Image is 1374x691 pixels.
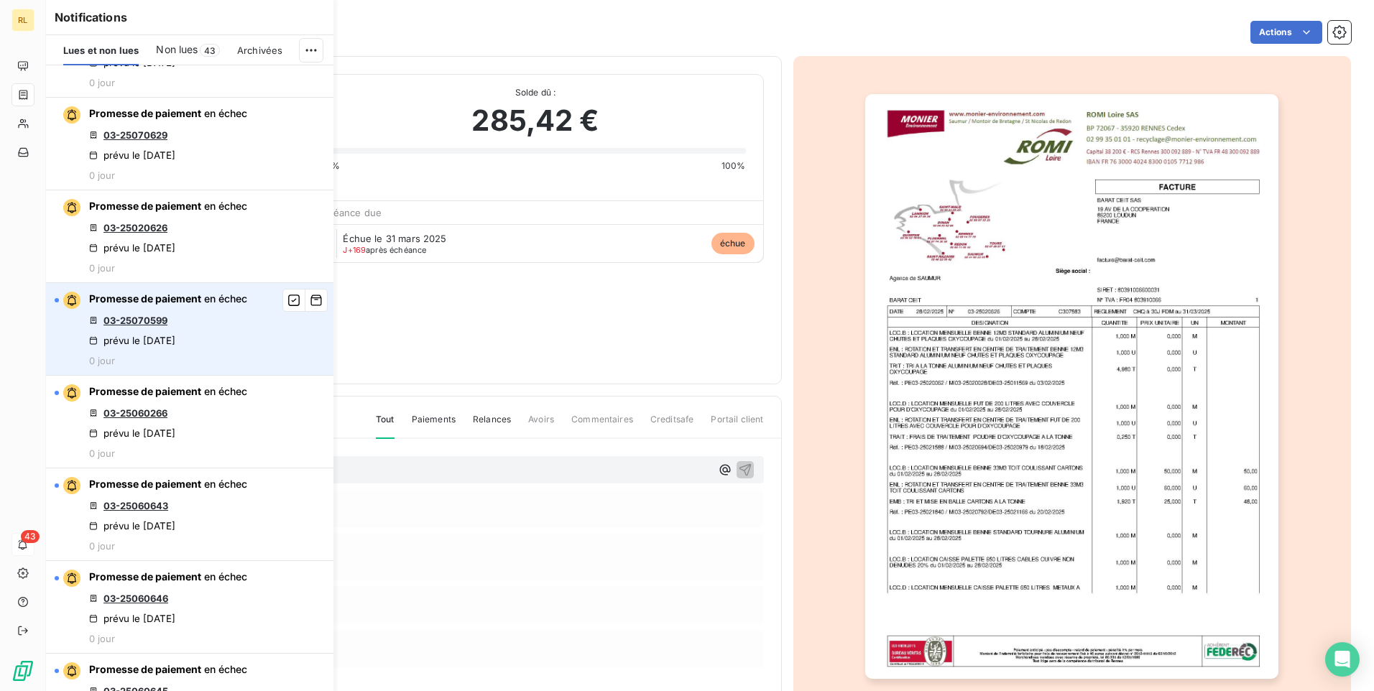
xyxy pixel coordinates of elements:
span: en échec [204,200,247,212]
span: Promesse de paiement [89,292,201,305]
div: Open Intercom Messenger [1325,642,1360,677]
button: Promesse de paiement en échec03-25070599prévu le [DATE]0 jour [46,283,333,376]
span: après échéance [343,246,426,254]
a: 03-25060646 [103,593,168,604]
div: prévu le [DATE] [89,427,175,439]
button: Promesse de paiement en échec03-25070629prévu le [DATE]0 jour [46,98,333,190]
span: en échec [204,292,247,305]
a: 03-25060643 [103,500,168,511]
span: Avoirs [528,413,554,437]
span: 43 [200,44,220,57]
span: Commentaires [571,413,633,437]
div: prévu le [DATE] [89,613,175,624]
span: Échue le 31 mars 2025 [343,233,446,244]
span: Relances [473,413,511,437]
div: prévu le [DATE] [89,520,175,532]
span: 0 jour [89,77,115,88]
span: Échéance due [316,207,382,218]
span: Promesse de paiement [89,107,201,119]
div: prévu le [DATE] [89,335,175,346]
span: en échec [204,663,247,675]
span: J+169 [343,245,366,255]
div: RL [11,9,34,32]
span: Promesse de paiement [89,478,201,490]
span: Promesse de paiement [89,385,201,397]
span: en échec [204,385,247,397]
span: Promesse de paiement [89,200,201,212]
span: Lues et non lues [63,45,139,56]
span: 285,42 € [471,99,599,142]
span: Archivées [237,45,282,56]
h6: Notifications [55,9,325,26]
a: 03-25070629 [103,129,167,141]
span: en échec [204,107,247,119]
span: Paiements [412,413,456,437]
span: Promesse de paiement [89,663,201,675]
span: Portail client [711,413,763,437]
span: en échec [204,478,247,490]
button: Actions [1250,21,1322,44]
span: 0 jour [89,170,115,181]
span: 0 jour [89,540,115,552]
span: 0 jour [89,447,115,459]
div: prévu le [DATE] [89,149,175,161]
img: invoice_thumbnail [865,94,1278,679]
span: Non lues [156,42,198,57]
span: 43 [21,530,40,543]
button: Promesse de paiement en échec03-25060266prévu le [DATE]0 jour [46,376,333,468]
span: 0 jour [89,633,115,644]
span: Creditsafe [650,413,694,437]
button: Promesse de paiement en échec03-25060646prévu le [DATE]0 jour [46,561,333,654]
span: 0 jour [89,262,115,274]
span: échue [711,233,755,254]
span: Tout [376,413,395,439]
span: Promesse de paiement [89,570,201,583]
img: Logo LeanPay [11,659,34,682]
span: 100% [721,159,746,172]
button: Promesse de paiement en échec03-25060643prévu le [DATE]0 jour [46,468,333,561]
a: 03-25020626 [103,222,167,233]
div: prévu le [DATE] [89,242,175,254]
span: Solde dû : [325,86,745,99]
span: 0 jour [89,355,115,366]
a: 03-25070599 [103,315,167,326]
a: 03-25060266 [103,407,167,419]
button: Promesse de paiement en échec03-25020626prévu le [DATE]0 jour [46,190,333,283]
span: en échec [204,570,247,583]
